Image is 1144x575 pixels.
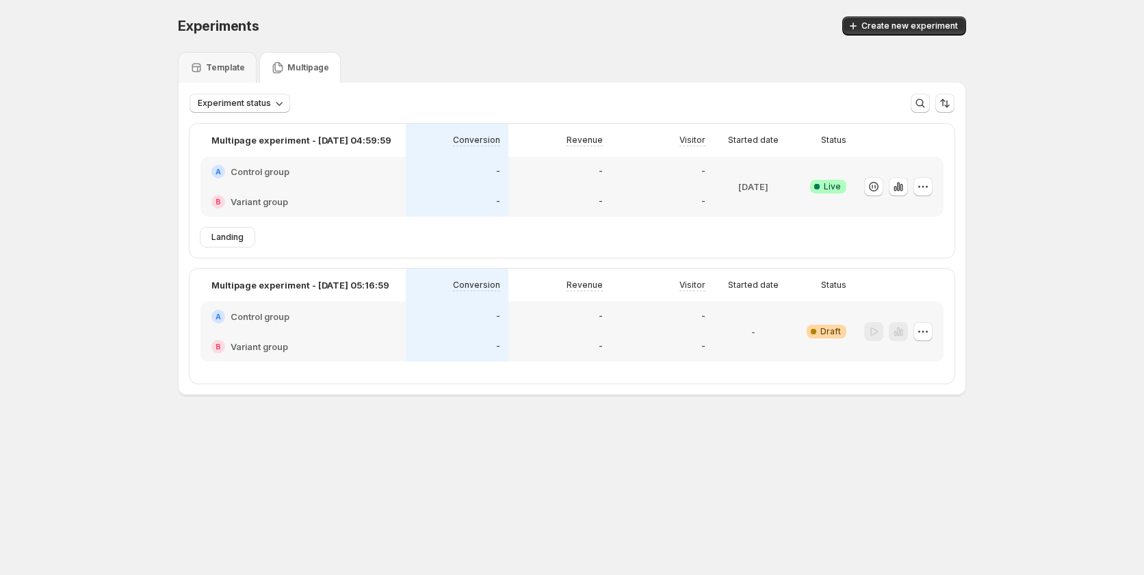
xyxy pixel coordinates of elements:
[728,280,779,291] p: Started date
[211,133,391,147] p: Multipage experiment - [DATE] 04:59:59
[599,341,603,352] p: -
[453,135,500,146] p: Conversion
[567,280,603,291] p: Revenue
[842,16,966,36] button: Create new experiment
[231,195,288,209] h2: Variant group
[821,135,846,146] p: Status
[216,312,221,321] h2: A
[231,165,289,178] h2: Control group
[824,181,841,192] span: Live
[679,280,705,291] p: Visitor
[820,326,841,337] span: Draft
[821,280,846,291] p: Status
[728,135,779,146] p: Started date
[599,311,603,322] p: -
[701,166,705,177] p: -
[567,135,603,146] p: Revenue
[206,62,245,73] p: Template
[496,166,500,177] p: -
[198,98,271,109] span: Experiment status
[599,196,603,207] p: -
[701,311,705,322] p: -
[861,21,958,31] span: Create new experiment
[216,198,221,206] h2: B
[231,310,289,323] h2: Control group
[701,341,705,352] p: -
[211,278,389,292] p: Multipage experiment - [DATE] 05:16:59
[496,341,500,352] p: -
[751,325,755,338] p: -
[496,196,500,207] p: -
[287,62,329,73] p: Multipage
[231,340,288,353] h2: Variant group
[190,94,290,113] button: Experiment status
[738,180,768,193] p: [DATE]
[216,343,221,351] h2: B
[211,232,244,243] span: Landing
[679,135,705,146] p: Visitor
[178,18,259,34] span: Experiments
[453,280,500,291] p: Conversion
[496,311,500,322] p: -
[935,94,954,113] button: Sort the results
[701,196,705,207] p: -
[216,168,221,176] h2: A
[599,166,603,177] p: -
